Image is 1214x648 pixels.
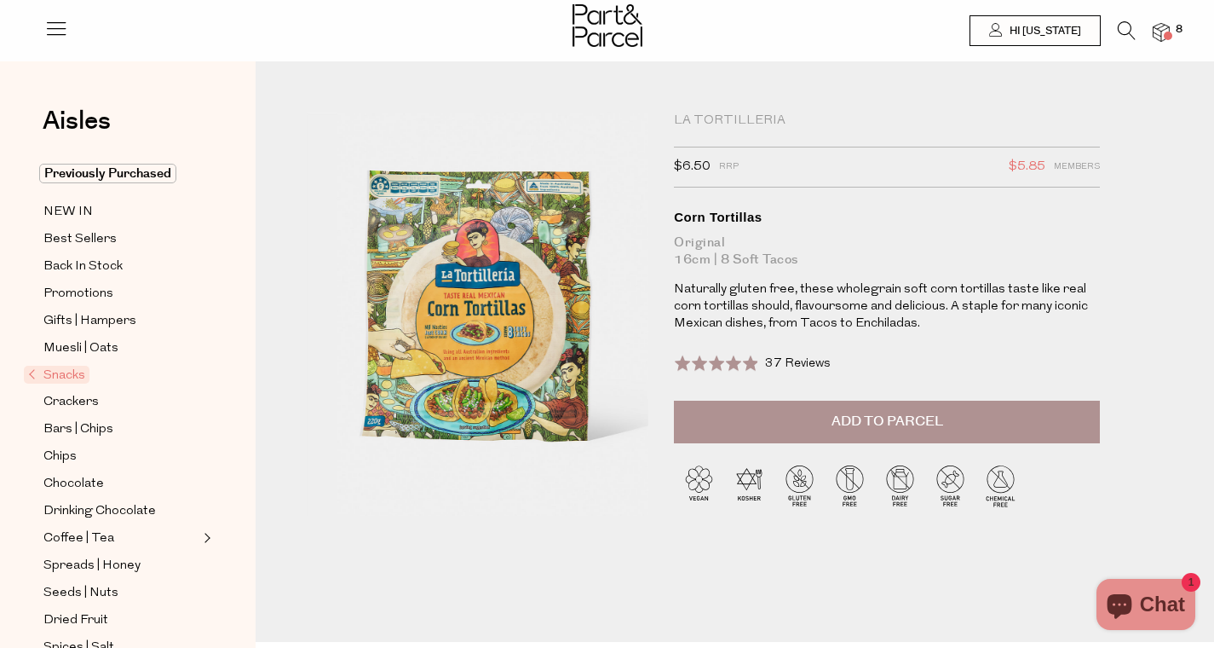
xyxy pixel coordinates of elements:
span: Spreads | Honey [43,556,141,576]
a: Aisles [43,108,111,151]
span: Seeds | Nuts [43,583,118,604]
span: $6.50 [674,156,711,178]
p: Naturally gluten free, these wholegrain soft corn tortillas taste like real corn tortillas should... [674,281,1100,333]
span: Drinking Chocolate [43,501,156,522]
span: Bars | Chips [43,419,113,440]
img: P_P-ICONS-Live_Bec_V11_Dairy_Free.svg [875,460,925,511]
a: Previously Purchased [43,164,198,184]
div: Corn Tortillas [674,209,1100,226]
img: Part&Parcel [572,4,642,47]
a: Hi [US_STATE] [969,15,1101,46]
span: Previously Purchased [39,164,176,183]
img: P_P-ICONS-Live_Bec_V11_Vegan.svg [674,460,724,511]
a: Gifts | Hampers [43,310,198,332]
a: Back In Stock [43,256,198,277]
span: Best Sellers [43,229,117,250]
span: Members [1054,156,1100,178]
img: P_P-ICONS-Live_Bec_V11_GMO_Free.svg [825,460,875,511]
span: RRP [719,156,739,178]
span: Promotions [43,284,113,304]
a: 8 [1153,23,1170,41]
a: Muesli | Oats [43,338,198,359]
img: P_P-ICONS-Live_Bec_V11_Gluten_Free.svg [774,460,825,511]
span: NEW IN [43,202,93,223]
img: Corn Tortillas [307,113,648,516]
span: Coffee | Tea [43,529,114,549]
span: Chocolate [43,474,104,495]
button: Expand/Collapse Coffee | Tea [199,528,211,548]
a: Bars | Chips [43,419,198,440]
button: Add to Parcel [674,401,1100,443]
a: Promotions [43,283,198,304]
span: Back In Stock [43,257,123,277]
span: Chips [43,447,77,467]
div: La Tortilleria [674,113,1100,130]
a: Drinking Chocolate [43,500,198,522]
a: Chips [43,446,198,467]
span: Hi [US_STATE] [1005,24,1081,38]
span: Add to Parcel [831,412,943,431]
a: Spreads | Honey [43,555,198,576]
img: P_P-ICONS-Live_Bec_V11_Kosher.svg [724,460,774,511]
a: Best Sellers [43,229,198,250]
a: Dried Fruit [43,610,198,631]
a: Coffee | Tea [43,528,198,549]
span: 8 [1171,22,1187,38]
span: 37 Reviews [765,357,831,370]
div: Original 16cm | 8 Soft Tacos [674,234,1100,269]
span: Dried Fruit [43,610,108,631]
span: Snacks [24,366,89,384]
span: Aisles [43,102,111,140]
span: Crackers [43,392,99,413]
a: NEW IN [43,201,198,223]
img: P_P-ICONS-Live_Bec_V11_Sugar_Free.svg [925,460,975,511]
a: Seeds | Nuts [43,582,198,604]
a: Crackers [43,391,198,413]
inbox-online-store-chat: Shopify online store chat [1091,579,1200,634]
span: Gifts | Hampers [43,311,136,332]
span: Muesli | Oats [43,338,118,359]
a: Chocolate [43,473,198,495]
img: P_P-ICONS-Live_Bec_V11_Chemical_Free.svg [975,460,1026,511]
span: $5.85 [1009,156,1045,178]
a: Snacks [28,365,198,385]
